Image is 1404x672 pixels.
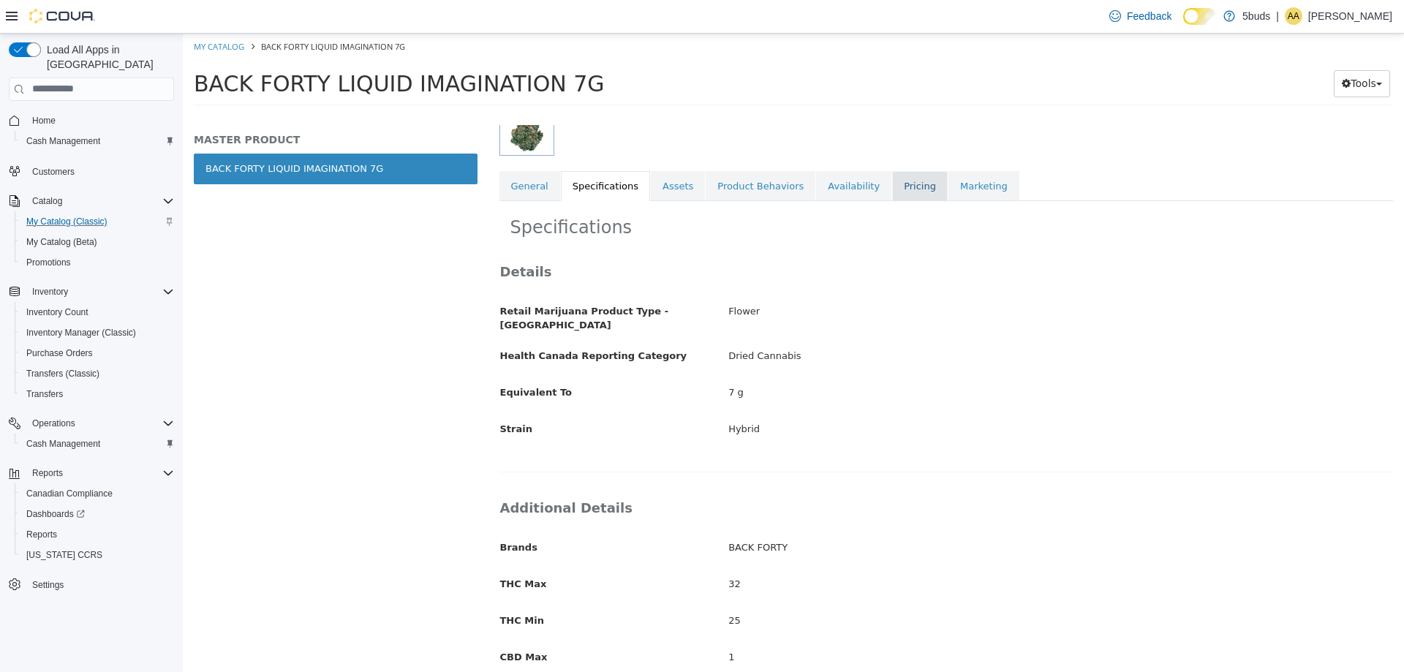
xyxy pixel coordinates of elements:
span: Retail Marijuana Product Type - [GEOGRAPHIC_DATA] [317,272,486,298]
button: Canadian Compliance [15,483,180,504]
button: Inventory [3,282,180,302]
span: Inventory Manager (Classic) [26,327,136,339]
a: My Catalog (Classic) [20,213,113,230]
span: My Catalog (Classic) [20,213,174,230]
p: 5buds [1242,7,1270,25]
div: Flower [535,265,1220,291]
span: Inventory [32,286,68,298]
span: Inventory Count [26,306,88,318]
span: Brands [317,508,355,519]
div: 25 [535,575,1220,600]
span: BACK FORTY LIQUID IMAGINATION 7G [11,37,422,63]
button: Settings [3,574,180,595]
h5: MASTER PRODUCT [11,99,295,113]
span: Reports [32,467,63,479]
button: Operations [3,413,180,434]
span: Reports [26,529,57,540]
button: Customers [3,160,180,181]
button: [US_STATE] CCRS [15,545,180,565]
span: Health Canada Reporting Category [317,317,505,328]
span: My Catalog (Beta) [26,236,97,248]
a: Product Behaviors [523,137,633,168]
button: Reports [15,524,180,545]
span: AA [1288,7,1299,25]
button: Cash Management [15,131,180,151]
a: Specifications [378,137,467,168]
input: Dark Mode [1183,8,1216,24]
a: Home [26,112,61,129]
span: Promotions [26,257,71,268]
span: THC Max [317,545,364,556]
a: Inventory Count [20,303,94,321]
button: Cash Management [15,434,180,454]
a: Cash Management [20,132,106,150]
a: Settings [26,576,69,594]
span: Catalog [26,192,174,210]
span: Inventory [26,283,174,301]
span: Customers [26,162,174,180]
div: BACK FORTY [535,502,1220,527]
a: Assets [468,137,522,168]
button: Operations [26,415,81,432]
span: Customers [32,166,75,178]
span: Reports [26,464,174,482]
div: 32 [535,538,1220,564]
span: Home [32,115,56,127]
span: Dashboards [26,508,85,520]
a: Cash Management [20,435,106,453]
span: Equivalent To [317,353,389,364]
span: Strain [317,390,350,401]
span: Inventory Manager (Classic) [20,324,174,341]
a: My Catalog (Beta) [20,233,103,251]
h3: Additional Details [317,466,1210,483]
span: My Catalog (Classic) [26,216,107,227]
span: Canadian Compliance [26,488,113,499]
a: [US_STATE] CCRS [20,546,108,564]
div: Dried Cannabis [535,310,1220,336]
a: Canadian Compliance [20,485,118,502]
a: Feedback [1103,1,1177,31]
span: Purchase Orders [20,344,174,362]
a: Dashboards [15,504,180,524]
span: Cash Management [20,132,174,150]
button: My Catalog (Beta) [15,232,180,252]
button: Transfers (Classic) [15,363,180,384]
div: 7 g [535,347,1220,372]
a: Pricing [709,137,765,168]
p: | [1276,7,1279,25]
a: Customers [26,163,80,181]
span: [US_STATE] CCRS [26,549,102,561]
a: Dashboards [20,505,91,523]
button: Catalog [26,192,68,210]
span: Settings [26,575,174,594]
span: Feedback [1127,9,1171,23]
span: Promotions [20,254,174,271]
nav: Complex example [9,104,174,633]
span: Canadian Compliance [20,485,174,502]
a: Reports [20,526,63,543]
button: Transfers [15,384,180,404]
div: Ashley Arnold [1285,7,1302,25]
span: Cash Management [26,135,100,147]
span: BACK FORTY LIQUID IMAGINATION 7G [78,7,222,18]
span: CBD Max [317,618,365,629]
span: Transfers (Classic) [20,365,174,382]
button: Inventory Manager (Classic) [15,322,180,343]
img: Cova [29,9,95,23]
h2: Specifications [328,183,1200,205]
span: Inventory Count [20,303,174,321]
a: Availability [633,137,709,168]
span: Operations [32,418,75,429]
span: THC Min [317,581,361,592]
div: 1 [535,611,1220,637]
span: My Catalog (Beta) [20,233,174,251]
button: Purchase Orders [15,343,180,363]
a: Promotions [20,254,77,271]
a: BACK FORTY LIQUID IMAGINATION 7G [11,120,295,151]
a: General [317,137,377,168]
span: Cash Management [20,435,174,453]
a: Inventory Manager (Classic) [20,324,142,341]
span: Washington CCRS [20,546,174,564]
button: Home [3,110,180,131]
button: Reports [26,464,69,482]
